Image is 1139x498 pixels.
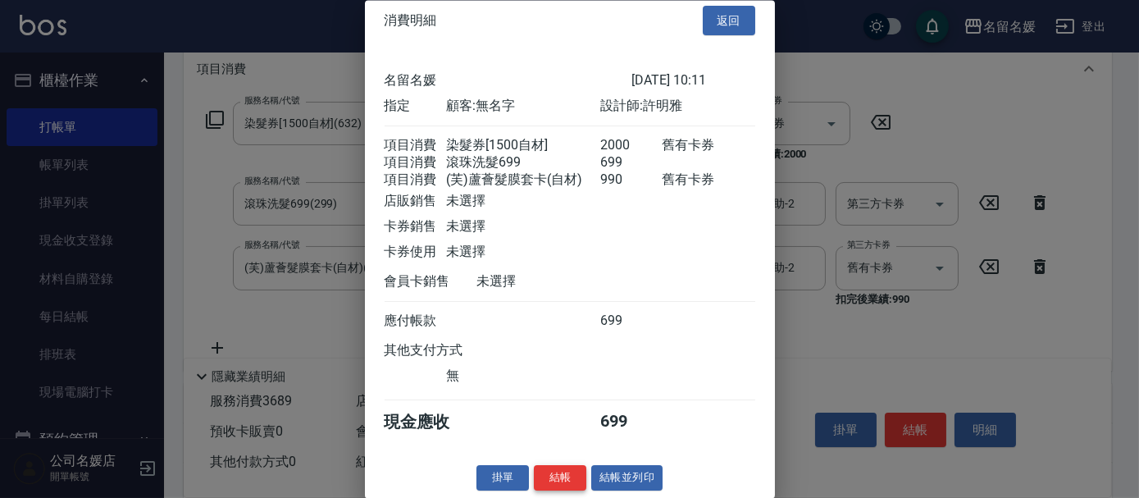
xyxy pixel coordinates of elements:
div: 設計師: 許明雅 [600,98,754,115]
div: 項目消費 [385,171,446,189]
div: [DATE] 10:11 [631,72,755,89]
div: 店販銷售 [385,193,446,210]
div: 未選擇 [446,244,600,261]
div: 應付帳款 [385,313,446,330]
div: 會員卡銷售 [385,273,477,290]
div: 無 [446,368,600,385]
div: 顧客: 無名字 [446,98,600,115]
div: 滾珠洗髮699 [446,154,600,171]
div: 未選擇 [446,218,600,235]
div: 指定 [385,98,446,115]
button: 掛單 [476,465,529,491]
div: 699 [600,154,662,171]
div: (芙)蘆薈髮膜套卡(自材) [446,171,600,189]
div: 990 [600,171,662,189]
div: 現金應收 [385,411,477,433]
button: 返回 [703,5,755,35]
div: 卡券銷售 [385,218,446,235]
div: 舊有卡券 [662,137,754,154]
div: 舊有卡券 [662,171,754,189]
div: 名留名媛 [385,72,631,89]
button: 結帳 [534,465,586,491]
button: 結帳並列印 [591,465,663,491]
div: 未選擇 [477,273,631,290]
div: 699 [600,313,662,330]
div: 其他支付方式 [385,342,508,359]
div: 染髮券[1500自材] [446,137,600,154]
div: 項目消費 [385,137,446,154]
div: 卡券使用 [385,244,446,261]
div: 699 [600,411,662,433]
div: 2000 [600,137,662,154]
div: 未選擇 [446,193,600,210]
div: 項目消費 [385,154,446,171]
span: 消費明細 [385,11,437,28]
